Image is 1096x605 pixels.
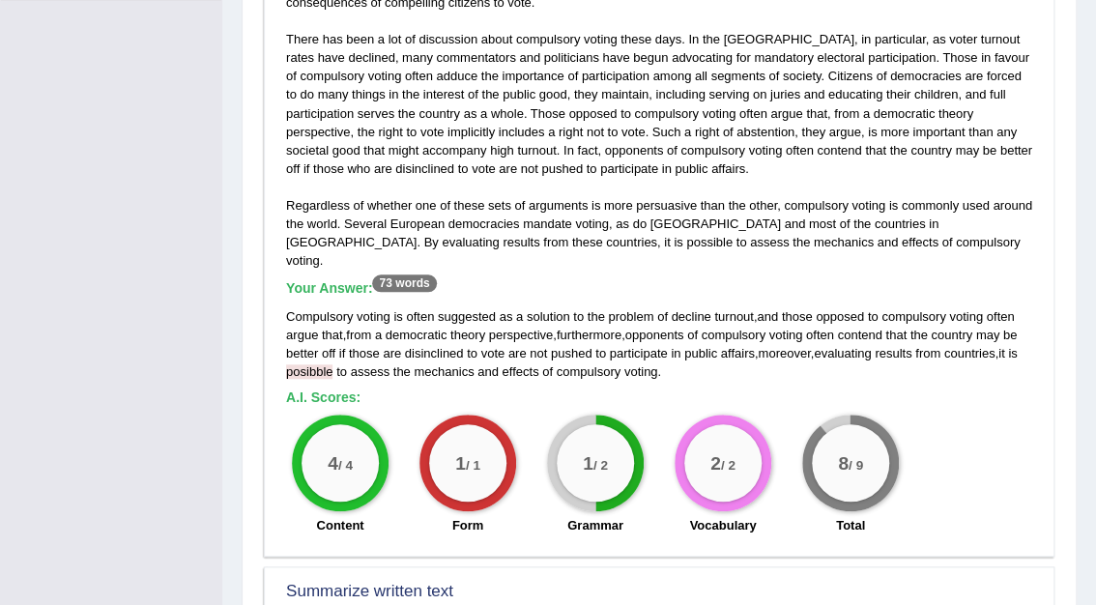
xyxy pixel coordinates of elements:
span: the [910,328,928,342]
small: / 1 [466,458,480,473]
span: mechanics [414,364,474,379]
span: countries [944,346,995,360]
span: the [588,309,605,324]
span: off [322,346,335,360]
span: and [477,364,499,379]
span: compulsory [701,328,764,342]
span: that [322,328,343,342]
small: / 4 [338,458,353,473]
b: A.I. Scores: [286,389,361,405]
span: voting [769,328,803,342]
span: disinclined [405,346,464,360]
big: 1 [455,452,466,474]
big: 8 [838,452,849,474]
span: often [406,309,434,324]
span: effects [502,364,538,379]
span: of [687,328,698,342]
span: assess [351,364,389,379]
span: contend [837,328,881,342]
span: are [383,346,401,360]
span: and [757,309,778,324]
span: to [467,346,477,360]
label: Content [316,516,363,534]
span: if [339,346,346,360]
span: often [806,328,834,342]
span: often [987,309,1015,324]
span: in [671,346,680,360]
span: voting [624,364,658,379]
span: voting [357,309,390,324]
span: from [915,346,940,360]
h2: Summarize written text [286,583,749,601]
big: 4 [328,452,338,474]
b: Your Answer: [286,280,437,296]
label: Form [452,516,484,534]
span: Compulsory [286,309,353,324]
div: , , , , , , , . [286,307,1032,381]
span: to [573,309,584,324]
label: Vocabulary [689,516,756,534]
span: evaluating [814,346,871,360]
span: a [375,328,382,342]
span: are [508,346,527,360]
span: compulsory [557,364,620,379]
span: not [530,346,547,360]
span: is [393,309,402,324]
span: of [542,364,553,379]
span: to [868,309,879,324]
span: voting [949,309,983,324]
span: theory [450,328,485,342]
span: argue [286,328,318,342]
span: furthermore [557,328,621,342]
big: 1 [583,452,593,474]
span: those [349,346,380,360]
span: a [516,309,523,324]
span: Possible spelling mistake found. (did you mean: possible) [286,364,332,379]
span: opponents [625,328,684,342]
span: problem [608,309,653,324]
span: democratic [386,328,447,342]
small: / 9 [849,458,863,473]
span: solution [527,309,570,324]
span: vote [481,346,505,360]
span: affairs [721,346,755,360]
span: as [500,309,513,324]
span: is [1008,346,1017,360]
small: / 2 [593,458,608,473]
span: that [885,328,907,342]
span: the [393,364,411,379]
label: Total [836,516,865,534]
span: public [684,346,717,360]
span: moreover [758,346,810,360]
span: from [346,328,371,342]
span: be [1003,328,1017,342]
span: participate [610,346,668,360]
span: pushed [551,346,592,360]
span: to [336,364,347,379]
span: suggested [438,309,496,324]
span: compulsory [881,309,945,324]
span: of [657,309,668,324]
span: may [976,328,1000,342]
span: turnout [714,309,753,324]
span: those [782,309,813,324]
span: better [286,346,318,360]
label: Grammar [567,516,623,534]
small: / 2 [721,458,735,473]
span: perspective [489,328,553,342]
big: 2 [710,452,721,474]
span: it [998,346,1005,360]
span: opposed [816,309,864,324]
sup: 73 words [372,274,436,292]
span: to [595,346,606,360]
span: results [875,346,911,360]
span: decline [671,309,710,324]
span: country [931,328,972,342]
